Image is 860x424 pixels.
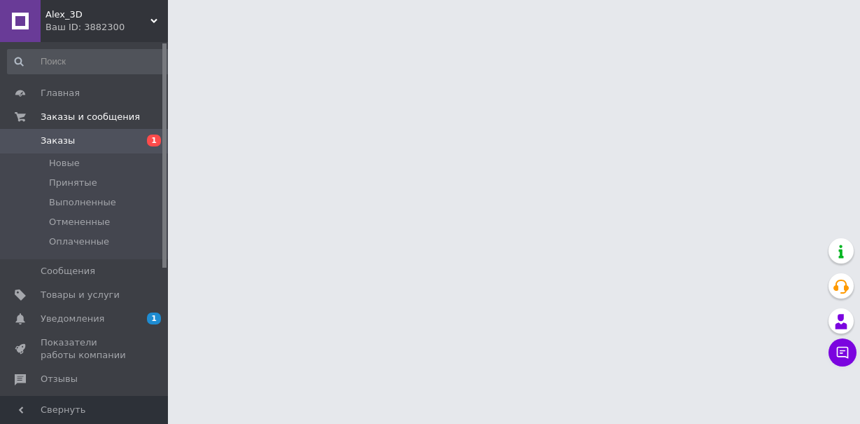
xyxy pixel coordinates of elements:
span: 1 [147,135,161,146]
span: Показатели работы компании [41,336,129,362]
span: Заказы и сообщения [41,111,140,123]
input: Поиск [7,49,173,74]
div: Ваш ID: 3882300 [45,21,168,34]
span: Товары и услуги [41,289,120,301]
span: Alex_3D [45,8,150,21]
span: Уведомления [41,313,104,325]
span: Новые [49,157,80,170]
span: Сообщения [41,265,95,278]
span: Отмененные [49,216,110,228]
span: 1 [147,313,161,324]
span: Заказы [41,135,75,147]
span: Оплаченные [49,235,109,248]
span: Принятые [49,177,97,189]
span: Выполненные [49,196,116,209]
span: Главная [41,87,80,100]
span: Отзывы [41,373,78,385]
button: Чат с покупателем [829,338,857,367]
